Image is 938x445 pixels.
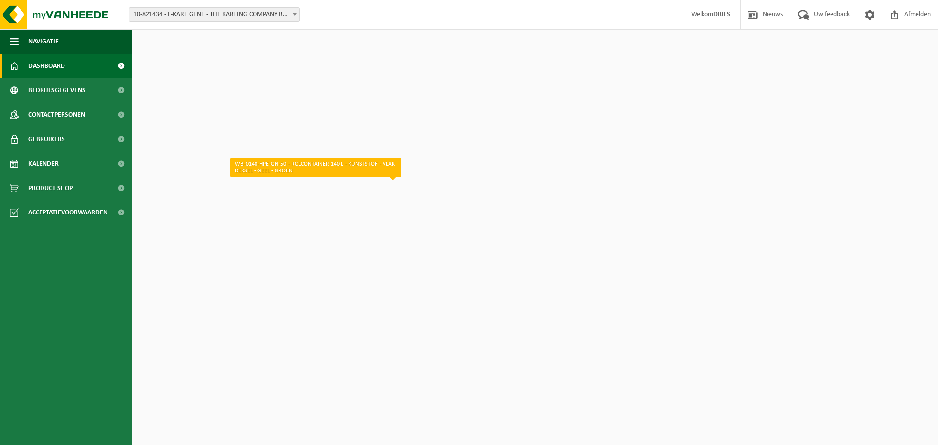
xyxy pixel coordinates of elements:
[713,11,730,18] strong: DRIES
[129,8,299,21] span: 10-821434 - E-KART GENT - THE KARTING COMPANY BV - GENT
[28,200,107,225] span: Acceptatievoorwaarden
[28,78,85,103] span: Bedrijfsgegevens
[28,176,73,200] span: Product Shop
[28,127,65,151] span: Gebruikers
[28,151,59,176] span: Kalender
[28,29,59,54] span: Navigatie
[129,7,300,22] span: 10-821434 - E-KART GENT - THE KARTING COMPANY BV - GENT
[28,103,85,127] span: Contactpersonen
[28,54,65,78] span: Dashboard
